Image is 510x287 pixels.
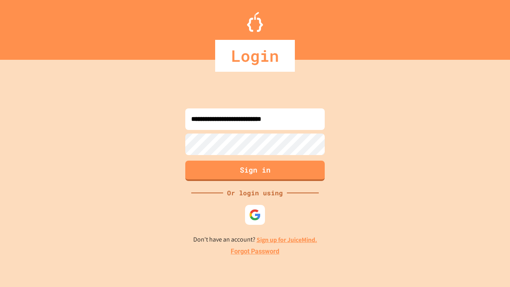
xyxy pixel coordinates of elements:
img: Logo.svg [247,12,263,32]
a: Sign up for JuiceMind. [257,236,317,244]
button: Sign in [185,161,325,181]
img: google-icon.svg [249,209,261,221]
div: Or login using [223,188,287,198]
p: Don't have an account? [193,235,317,245]
a: Forgot Password [231,247,279,256]
div: Login [215,40,295,72]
